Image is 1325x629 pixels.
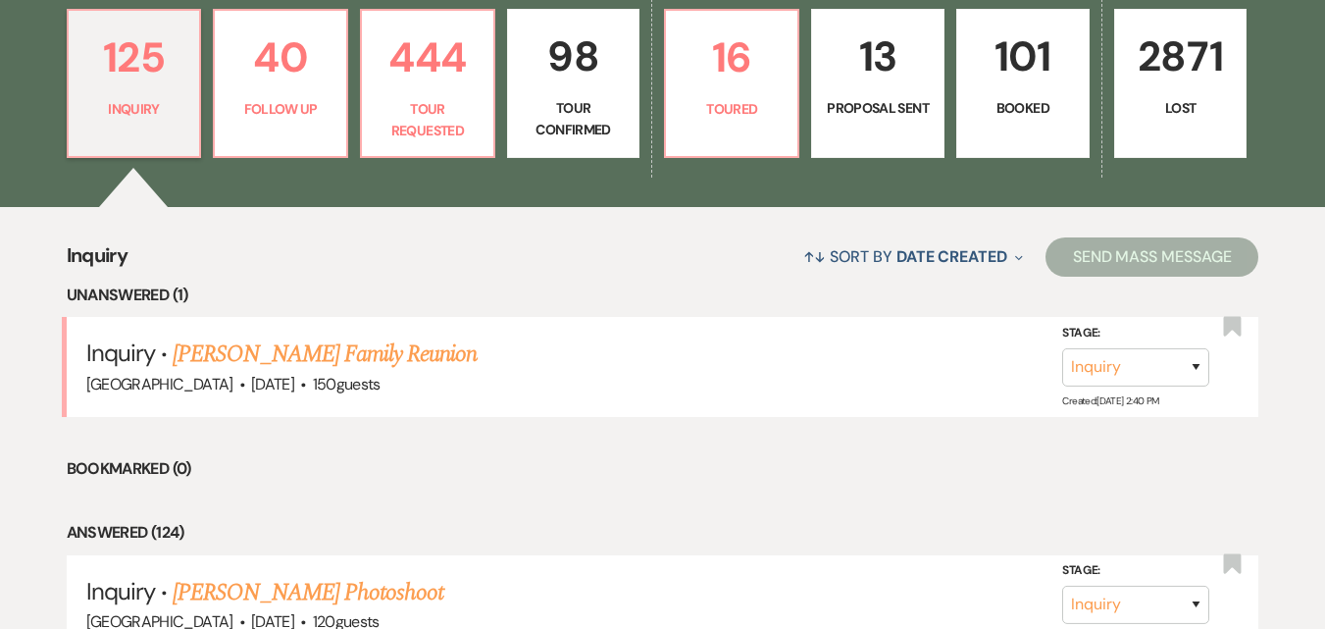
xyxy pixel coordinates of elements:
p: Booked [969,97,1077,119]
li: Answered (124) [67,520,1259,546]
a: 444Tour Requested [360,9,495,158]
span: Date Created [896,246,1007,267]
p: 98 [520,24,628,89]
p: 2871 [1127,24,1235,89]
p: 101 [969,24,1077,89]
span: 150 guests [313,374,381,394]
label: Stage: [1062,323,1209,344]
span: Inquiry [86,576,155,606]
p: 444 [374,25,482,90]
p: 40 [227,25,334,90]
p: Lost [1127,97,1235,119]
span: [DATE] [251,374,294,394]
button: Send Mass Message [1045,237,1259,277]
a: 2871Lost [1114,9,1248,158]
a: 40Follow Up [213,9,348,158]
p: Proposal Sent [824,97,932,119]
a: 16Toured [664,9,799,158]
button: Sort By Date Created [795,231,1031,283]
a: 13Proposal Sent [811,9,944,158]
li: Bookmarked (0) [67,456,1259,482]
a: 98Tour Confirmed [507,9,640,158]
span: Inquiry [86,338,155,368]
p: 13 [824,24,932,89]
li: Unanswered (1) [67,283,1259,308]
span: [GEOGRAPHIC_DATA] [86,374,233,394]
p: 16 [678,25,786,90]
p: Tour Requested [374,98,482,142]
p: 125 [80,25,188,90]
a: 125Inquiry [67,9,202,158]
a: [PERSON_NAME] Family Reunion [173,337,477,372]
span: Inquiry [67,240,128,283]
p: Inquiry [80,98,188,120]
p: Follow Up [227,98,334,120]
span: ↑↓ [803,246,827,267]
label: Stage: [1062,560,1209,582]
a: [PERSON_NAME] Photoshoot [173,575,443,610]
a: 101Booked [956,9,1090,158]
p: Toured [678,98,786,120]
span: Created: [DATE] 2:40 PM [1062,393,1158,406]
p: Tour Confirmed [520,97,628,141]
